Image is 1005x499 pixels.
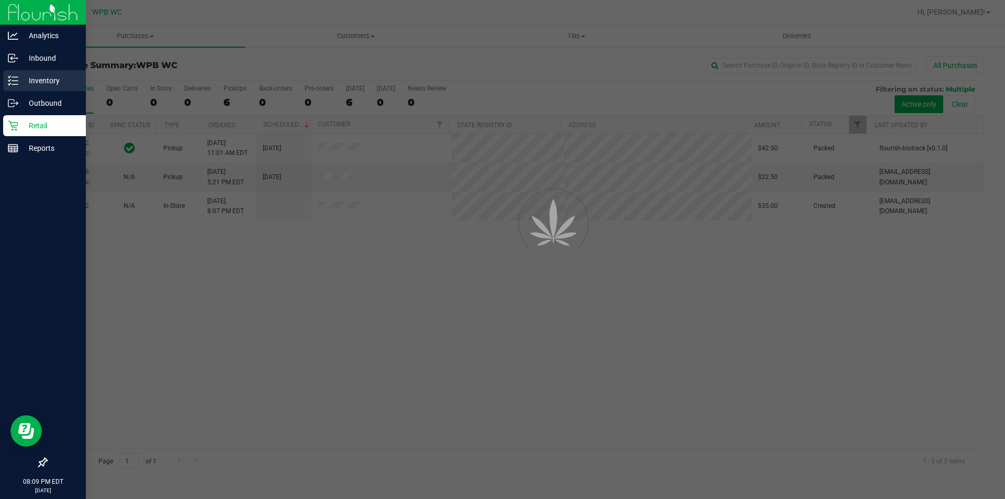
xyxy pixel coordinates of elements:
[8,53,18,63] inline-svg: Inbound
[5,477,81,486] p: 08:09 PM EDT
[18,142,81,154] p: Reports
[18,52,81,64] p: Inbound
[18,29,81,42] p: Analytics
[18,97,81,109] p: Outbound
[8,98,18,108] inline-svg: Outbound
[5,486,81,494] p: [DATE]
[8,120,18,131] inline-svg: Retail
[8,143,18,153] inline-svg: Reports
[10,415,42,447] iframe: Resource center
[8,75,18,86] inline-svg: Inventory
[18,119,81,132] p: Retail
[8,30,18,41] inline-svg: Analytics
[18,74,81,87] p: Inventory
